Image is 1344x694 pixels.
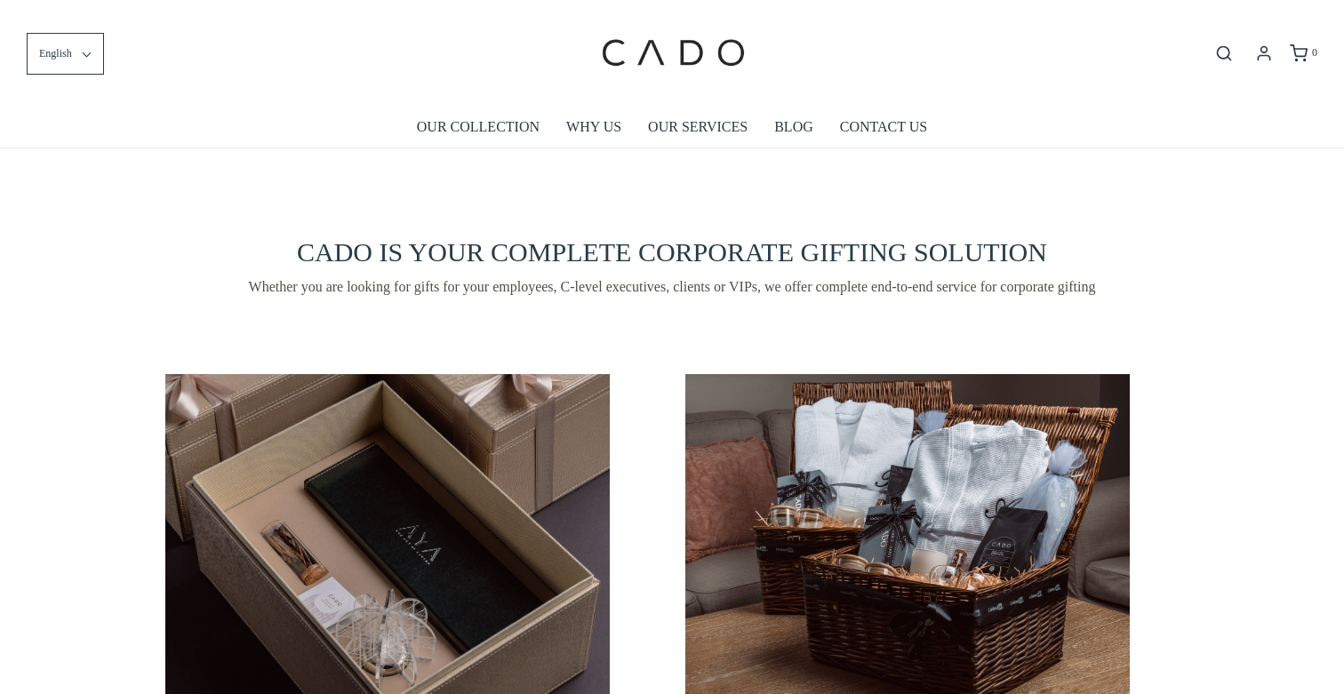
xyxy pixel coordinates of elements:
[1288,44,1317,62] a: 0
[596,13,748,93] img: cadogifting
[1208,44,1240,63] button: Open search bar
[39,45,72,62] span: English
[417,107,540,148] a: OUR COLLECTION
[774,107,813,148] a: BLOG
[297,237,1047,267] span: CADO IS YOUR COMPLETE CORPORATE GIFTING SOLUTION
[566,107,621,148] a: WHY US
[27,33,104,75] button: English
[1312,46,1317,59] span: 0
[165,276,1179,298] span: Whether you are looking for gifts for your employees, C-level executives, clients or VIPs, we off...
[648,107,748,148] a: OUR SERVICES
[840,107,927,148] a: CONTACT US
